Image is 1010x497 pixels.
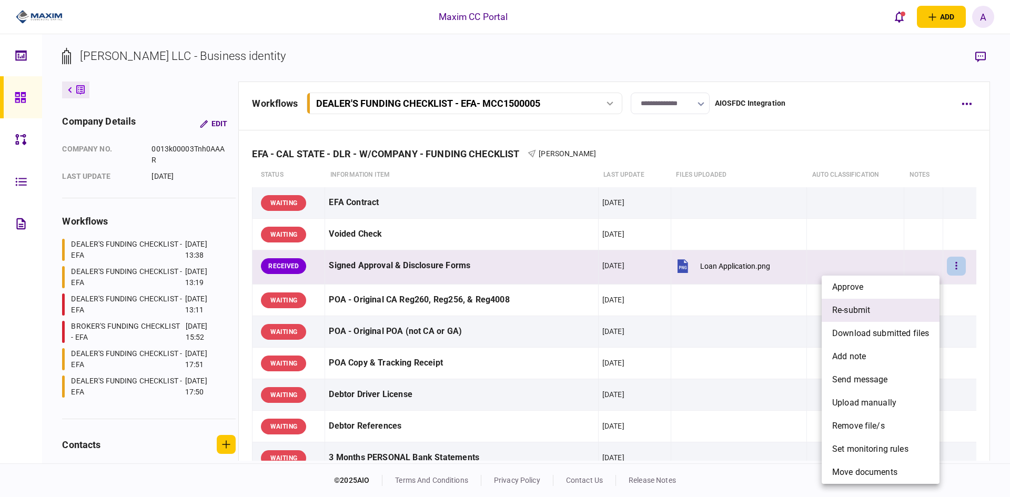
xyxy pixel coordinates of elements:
[832,304,870,317] span: re-submit
[832,327,929,340] span: download submitted files
[832,350,866,363] span: add note
[832,443,908,455] span: set monitoring rules
[832,281,863,293] span: approve
[832,397,896,409] span: upload manually
[832,373,888,386] span: send message
[832,466,897,479] span: Move documents
[832,420,885,432] span: remove file/s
